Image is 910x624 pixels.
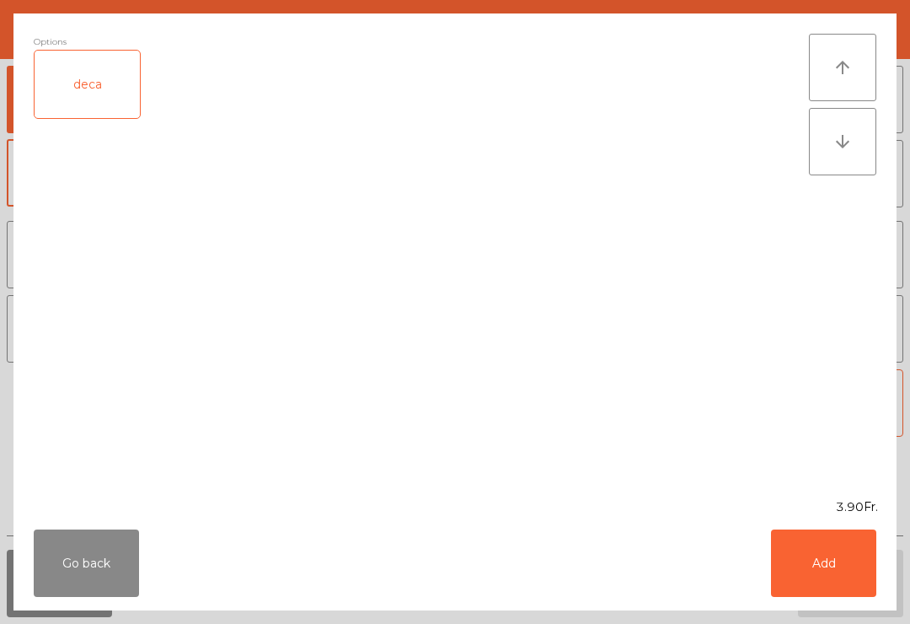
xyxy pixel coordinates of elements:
button: arrow_downward [809,108,876,175]
i: arrow_downward [832,132,853,152]
button: Add [771,530,876,597]
div: deca [35,51,140,118]
span: Options [34,34,67,50]
i: arrow_upward [832,57,853,78]
div: 3.90Fr. [13,498,897,516]
button: Go back [34,530,139,597]
button: arrow_upward [809,34,876,101]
